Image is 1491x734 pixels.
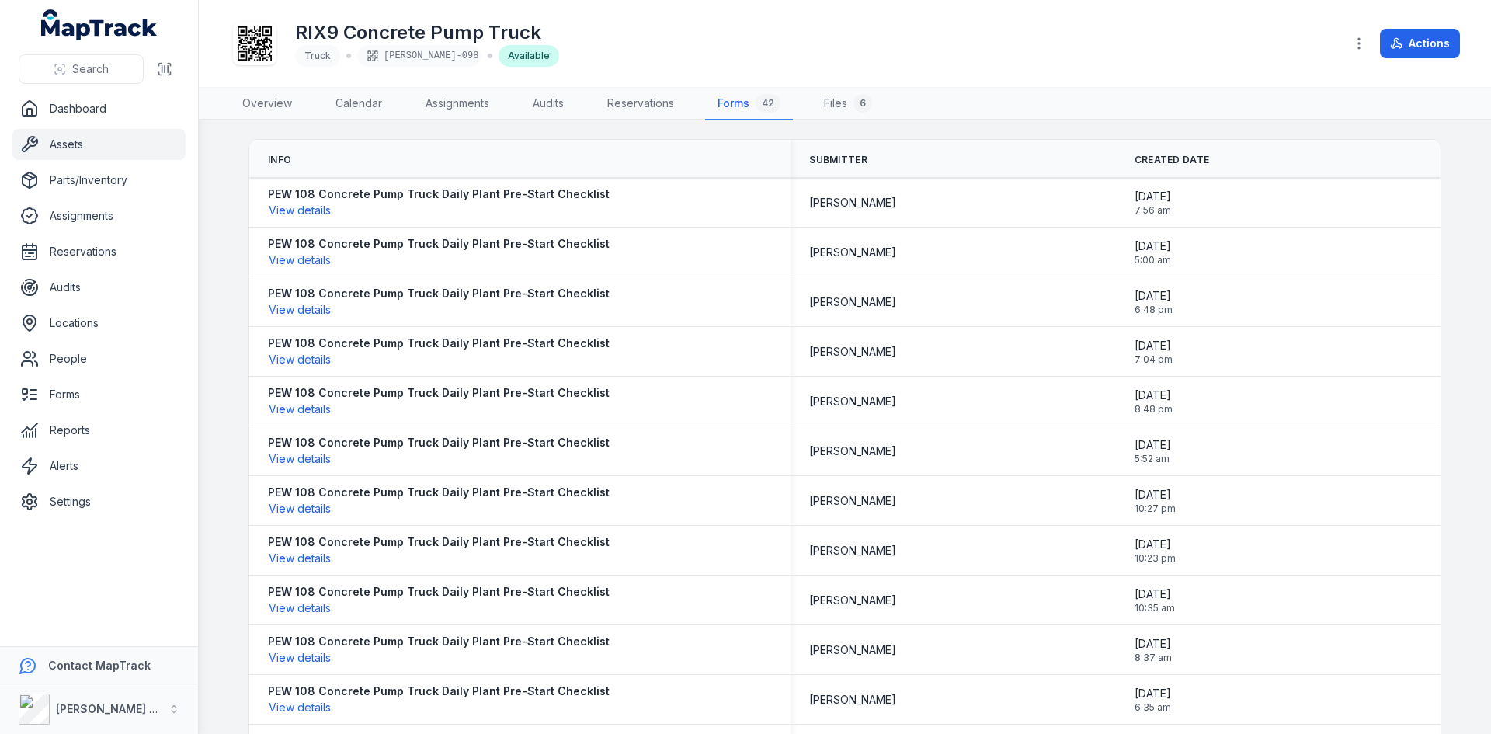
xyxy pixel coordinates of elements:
button: View details [268,550,332,567]
time: 10/1/2025, 7:56:51 AM [1135,189,1171,217]
a: Audits [520,88,576,120]
a: Reservations [595,88,686,120]
button: View details [268,252,332,269]
span: 10:27 pm [1135,503,1176,515]
button: View details [268,301,332,318]
a: Settings [12,486,186,517]
time: 9/3/2025, 10:35:39 AM [1135,586,1175,614]
a: Locations [12,308,186,339]
a: Parts/Inventory [12,165,186,196]
a: Overview [230,88,304,120]
span: [DATE] [1135,686,1171,701]
a: Assignments [413,88,502,120]
span: [DATE] [1135,288,1173,304]
a: MapTrack [41,9,158,40]
a: Reports [12,415,186,446]
span: [PERSON_NAME] [809,444,896,459]
time: 9/30/2025, 5:00:44 AM [1135,238,1171,266]
span: [DATE] [1135,636,1172,652]
a: Reservations [12,236,186,267]
strong: PEW 108 Concrete Pump Truck Daily Plant Pre-Start Checklist [268,634,610,649]
span: Info [268,154,291,166]
span: [PERSON_NAME] [809,543,896,558]
time: 9/23/2025, 6:48:29 PM [1135,288,1173,316]
strong: PEW 108 Concrete Pump Truck Daily Plant Pre-Start Checklist [268,684,610,699]
time: 9/15/2025, 8:48:32 PM [1135,388,1173,416]
strong: PEW 108 Concrete Pump Truck Daily Plant Pre-Start Checklist [268,534,610,550]
button: View details [268,699,332,716]
strong: PEW 108 Concrete Pump Truck Daily Plant Pre-Start Checklist [268,236,610,252]
strong: PEW 108 Concrete Pump Truck Daily Plant Pre-Start Checklist [268,336,610,351]
span: [DATE] [1135,388,1173,403]
a: Calendar [323,88,394,120]
a: Alerts [12,450,186,482]
time: 8/22/2025, 8:37:57 AM [1135,636,1172,664]
a: People [12,343,186,374]
strong: PEW 108 Concrete Pump Truck Daily Plant Pre-Start Checklist [268,584,610,600]
button: View details [268,351,332,368]
span: 7:04 pm [1135,353,1173,366]
span: [PERSON_NAME] [809,344,896,360]
span: [PERSON_NAME] [809,642,896,658]
span: [DATE] [1135,189,1171,204]
span: 5:52 am [1135,453,1171,465]
a: Forms [12,379,186,410]
span: Created Date [1135,154,1210,166]
span: [PERSON_NAME] [809,593,896,608]
a: Assets [12,129,186,160]
a: Files6 [812,88,885,120]
div: 42 [756,94,780,113]
span: [PERSON_NAME] [809,692,896,708]
div: Available [499,45,559,67]
time: 8/13/2025, 6:35:25 AM [1135,686,1171,714]
strong: [PERSON_NAME] Group [56,702,183,715]
button: View details [268,600,332,617]
span: [PERSON_NAME] [809,294,896,310]
span: 8:37 am [1135,652,1172,664]
span: [DATE] [1135,238,1171,254]
button: View details [268,401,332,418]
span: [PERSON_NAME] [809,245,896,260]
span: Truck [304,50,331,61]
strong: PEW 108 Concrete Pump Truck Daily Plant Pre-Start Checklist [268,435,610,450]
time: 9/12/2025, 5:52:30 AM [1135,437,1171,465]
button: View details [268,202,332,219]
span: 8:48 pm [1135,403,1173,416]
span: Search [72,61,109,77]
strong: PEW 108 Concrete Pump Truck Daily Plant Pre-Start Checklist [268,186,610,202]
span: [DATE] [1135,487,1176,503]
a: Forms42 [705,88,793,120]
strong: PEW 108 Concrete Pump Truck Daily Plant Pre-Start Checklist [268,286,610,301]
time: 9/22/2025, 7:04:53 PM [1135,338,1173,366]
strong: Contact MapTrack [48,659,151,672]
span: 10:23 pm [1135,552,1176,565]
span: 6:48 pm [1135,304,1173,316]
button: View details [268,649,332,666]
time: 9/7/2025, 10:23:33 PM [1135,537,1176,565]
strong: PEW 108 Concrete Pump Truck Daily Plant Pre-Start Checklist [268,485,610,500]
button: View details [268,500,332,517]
time: 9/8/2025, 10:27:17 PM [1135,487,1176,515]
span: [DATE] [1135,338,1173,353]
strong: PEW 108 Concrete Pump Truck Daily Plant Pre-Start Checklist [268,385,610,401]
div: 6 [853,94,872,113]
h1: RIX9 Concrete Pump Truck [295,20,559,45]
span: 6:35 am [1135,701,1171,714]
span: Submitter [809,154,867,166]
span: 5:00 am [1135,254,1171,266]
span: [DATE] [1135,586,1175,602]
span: [PERSON_NAME] [809,394,896,409]
button: Search [19,54,144,84]
a: Audits [12,272,186,303]
button: View details [268,450,332,468]
a: Dashboard [12,93,186,124]
span: [PERSON_NAME] [809,493,896,509]
div: [PERSON_NAME]-098 [357,45,481,67]
span: [DATE] [1135,437,1171,453]
a: Assignments [12,200,186,231]
span: [DATE] [1135,537,1176,552]
span: 7:56 am [1135,204,1171,217]
span: [PERSON_NAME] [809,195,896,210]
span: 10:35 am [1135,602,1175,614]
button: Actions [1380,29,1460,58]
